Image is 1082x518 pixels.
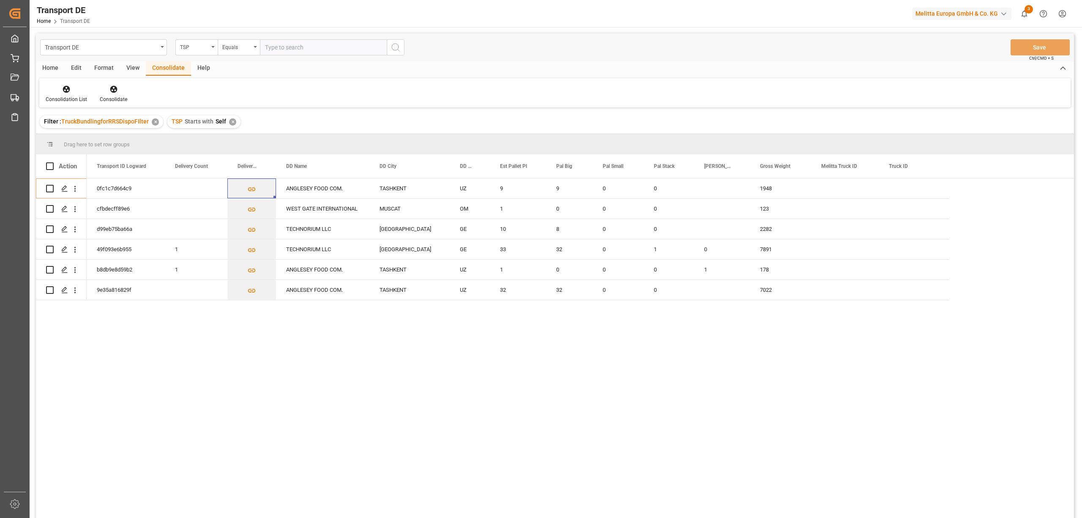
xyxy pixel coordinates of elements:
[36,280,87,300] div: Press SPACE to select this row.
[490,260,546,280] div: 1
[175,163,208,169] span: Delivery Count
[387,39,404,55] button: search button
[644,239,694,259] div: 1
[276,260,369,280] div: ANGLESEY FOOD COM.
[64,141,130,148] span: Drag here to set row groups
[276,199,369,219] div: WEST GATE INTERNATIONAL
[165,260,227,280] div: 1
[750,239,811,259] div: 7891
[44,118,61,125] span: Filter :
[556,163,572,169] span: Pal Big
[369,199,450,219] div: MUSCAT
[369,219,450,239] div: [GEOGRAPHIC_DATA]
[36,239,87,260] div: Press SPACE to select this row.
[490,219,546,239] div: 10
[593,280,644,300] div: 0
[87,239,949,260] div: Press SPACE to select this row.
[46,96,87,103] div: Consolidation List
[40,39,167,55] button: open menu
[593,239,644,259] div: 0
[750,199,811,219] div: 123
[760,163,790,169] span: Gross Weight
[750,178,811,198] div: 1948
[500,163,527,169] span: Est Pallet Pl
[546,280,593,300] div: 32
[65,61,88,76] div: Edit
[593,199,644,219] div: 0
[87,260,949,280] div: Press SPACE to select this row.
[87,219,949,239] div: Press SPACE to select this row.
[889,163,908,169] span: Truck ID
[97,163,146,169] span: Transport ID Logward
[276,219,369,239] div: TECHNORIUM LLC
[460,163,472,169] span: DD Country
[821,163,857,169] span: Melitta Truck ID
[654,163,675,169] span: Pal Stack
[912,5,1015,22] button: Melitta Europa GmbH & Co. KG
[276,280,369,300] div: ANGLESEY FOOD COM.
[87,280,949,300] div: Press SPACE to select this row.
[1025,5,1033,14] span: 3
[87,199,949,219] div: Press SPACE to select this row.
[180,41,209,51] div: TSP
[1015,4,1034,23] button: show 3 new notifications
[369,260,450,280] div: TASHKENT
[593,219,644,239] div: 0
[546,219,593,239] div: 8
[45,41,158,52] div: Transport DE
[36,260,87,280] div: Press SPACE to select this row.
[276,239,369,259] div: TECHNORIUM LLC
[369,178,450,198] div: TASHKENT
[59,162,77,170] div: Action
[146,61,191,76] div: Consolidate
[450,260,490,280] div: UZ
[36,61,65,76] div: Home
[546,199,593,219] div: 0
[546,178,593,198] div: 9
[36,199,87,219] div: Press SPACE to select this row.
[490,280,546,300] div: 32
[175,39,218,55] button: open menu
[1029,55,1054,61] span: Ctrl/CMD + S
[87,178,949,199] div: Press SPACE to select this row.
[912,8,1011,20] div: Melitta Europa GmbH & Co. KG
[1011,39,1070,55] button: Save
[546,260,593,280] div: 0
[37,18,51,24] a: Home
[750,260,811,280] div: 178
[222,41,251,51] div: Equals
[450,219,490,239] div: GE
[165,239,227,259] div: 1
[546,239,593,259] div: 32
[369,239,450,259] div: [GEOGRAPHIC_DATA]
[260,39,387,55] input: Type to search
[1034,4,1053,23] button: Help Center
[694,239,750,259] div: 0
[37,4,90,16] div: Transport DE
[100,96,127,103] div: Consolidate
[87,219,165,239] div: d99eb75ba66a
[603,163,623,169] span: Pal Small
[120,61,146,76] div: View
[380,163,396,169] span: DD City
[87,239,165,259] div: 49f093e6b955
[216,118,226,125] span: Self
[88,61,120,76] div: Format
[152,118,159,126] div: ✕
[238,163,258,169] span: Delivery List
[490,199,546,219] div: 1
[694,260,750,280] div: 1
[218,39,260,55] button: open menu
[644,178,694,198] div: 0
[490,178,546,198] div: 9
[87,178,165,198] div: 0fc1c7d664c9
[450,239,490,259] div: GE
[450,199,490,219] div: OM
[286,163,307,169] span: DD Name
[644,199,694,219] div: 0
[644,219,694,239] div: 0
[644,260,694,280] div: 0
[276,178,369,198] div: ANGLESEY FOOD COM.
[87,199,165,219] div: cfbdecff89e6
[191,61,216,76] div: Help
